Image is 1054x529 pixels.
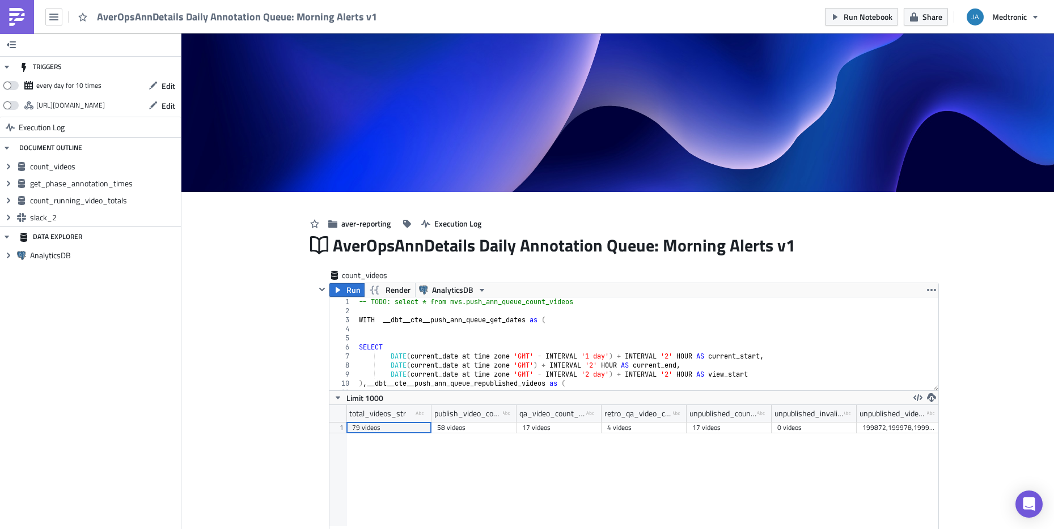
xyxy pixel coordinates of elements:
[522,422,596,433] div: 17 videos
[342,270,388,281] span: count_videos
[349,405,406,422] div: total_videos_str
[862,422,936,433] div: 199872,199978,199906,199812,199869,199984,200019,199781,199994,199991,200027,199822,199893,199926...
[329,297,357,306] div: 1
[992,11,1027,23] span: Medtronic
[364,283,416,297] button: Render
[860,405,927,422] div: unpublished_video_id
[323,215,396,232] button: aver-reporting
[30,195,178,206] span: count_running_video_totals
[329,352,357,361] div: 7
[346,283,361,297] span: Run
[19,227,82,247] div: DATA EXPLORER
[333,234,797,256] span: AverOpsAnnDetails Daily Annotation Queue: Morning Alerts v1
[143,77,181,95] button: Edit
[329,283,365,297] button: Run
[922,11,942,23] span: Share
[434,405,503,422] div: publish_video_count_str
[604,405,673,422] div: retro_qa_video_count_str
[386,283,410,297] span: Render
[825,8,898,25] button: Run Notebook
[19,138,82,158] div: DOCUMENT OUTLINE
[844,11,892,23] span: Run Notebook
[329,361,357,370] div: 8
[329,379,357,388] div: 10
[329,343,357,352] div: 6
[30,250,178,261] span: AnalyticsDB
[689,405,757,422] div: unpublished_count_str
[692,422,766,433] div: 17 videos
[329,388,357,397] div: 11
[904,8,948,25] button: Share
[329,306,357,315] div: 2
[434,217,481,229] span: Execution Log
[607,422,681,433] div: 4 videos
[143,97,181,114] button: Edit
[960,5,1045,29] button: Medtronic
[36,97,105,114] div: https://pushmetrics.io/api/v1/report/PdL5pGerpG/webhook?token=d5786f927fc24f078f4d9bd77e95fae9
[315,283,329,296] button: Hide content
[162,100,175,112] span: Edit
[181,33,1054,192] img: Cover Image
[346,392,383,404] span: Limit 1000
[329,391,387,404] button: Limit 1000
[774,405,844,422] div: unpublished_invalid_count_str
[329,315,357,325] div: 3
[432,283,473,297] span: AnalyticsDB
[519,405,586,422] div: qa_video_count_str
[329,325,357,334] div: 4
[437,422,511,433] div: 58 videos
[30,212,178,223] span: slack_2
[97,10,378,23] span: AverOpsAnnDetails Daily Annotation Queue: Morning Alerts v1
[777,422,851,433] div: 0 videos
[30,161,178,172] span: count_videos
[8,8,26,26] img: PushMetrics
[416,215,487,232] button: Execution Log
[352,422,426,433] div: 79 videos
[162,80,175,92] span: Edit
[329,370,357,379] div: 9
[966,7,985,27] img: Avatar
[341,217,391,229] span: aver-reporting
[1015,490,1043,518] div: Open Intercom Messenger
[36,77,101,94] div: every day for 10 times
[30,178,178,189] span: get_phase_annotation_times
[415,283,490,297] button: AnalyticsDB
[329,334,357,343] div: 5
[19,117,65,138] span: Execution Log
[19,57,62,77] div: TRIGGERS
